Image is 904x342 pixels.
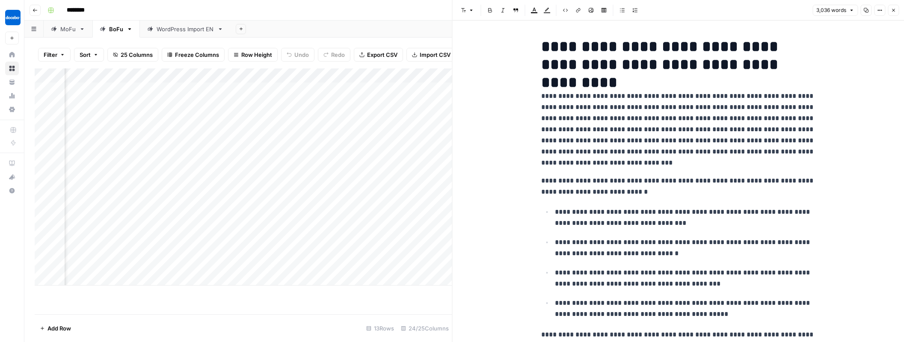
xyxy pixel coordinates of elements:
button: Freeze Columns [162,48,225,62]
span: Filter [44,50,57,59]
span: Row Height [241,50,272,59]
img: Docebo Logo [5,10,21,25]
a: MoFu [44,21,92,38]
span: Sort [80,50,91,59]
button: Undo [281,48,314,62]
div: 24/25 Columns [397,321,452,335]
button: Export CSV [354,48,403,62]
a: WordPress Import EN [140,21,231,38]
a: Usage [5,89,19,103]
button: Workspace: Docebo [5,7,19,28]
div: MoFu [60,25,76,33]
button: 3,036 words [812,5,858,16]
span: Freeze Columns [175,50,219,59]
span: 3,036 words [816,6,846,14]
button: Sort [74,48,104,62]
button: 25 Columns [107,48,158,62]
button: What's new? [5,170,19,184]
div: WordPress Import EN [157,25,214,33]
span: Export CSV [367,50,397,59]
button: Row Height [228,48,278,62]
span: Undo [294,50,309,59]
button: Import CSV [406,48,456,62]
a: Settings [5,103,19,116]
span: Redo [331,50,345,59]
a: BoFu [92,21,140,38]
div: BoFu [109,25,123,33]
a: Your Data [5,75,19,89]
button: Redo [318,48,350,62]
a: Home [5,48,19,62]
span: Add Row [47,324,71,333]
a: Browse [5,62,19,75]
span: Import CSV [420,50,451,59]
button: Help + Support [5,184,19,198]
span: 25 Columns [121,50,153,59]
button: Filter [38,48,71,62]
a: AirOps Academy [5,156,19,170]
div: 13 Rows [363,321,397,335]
button: Add Row [35,321,76,335]
div: What's new? [6,171,18,183]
